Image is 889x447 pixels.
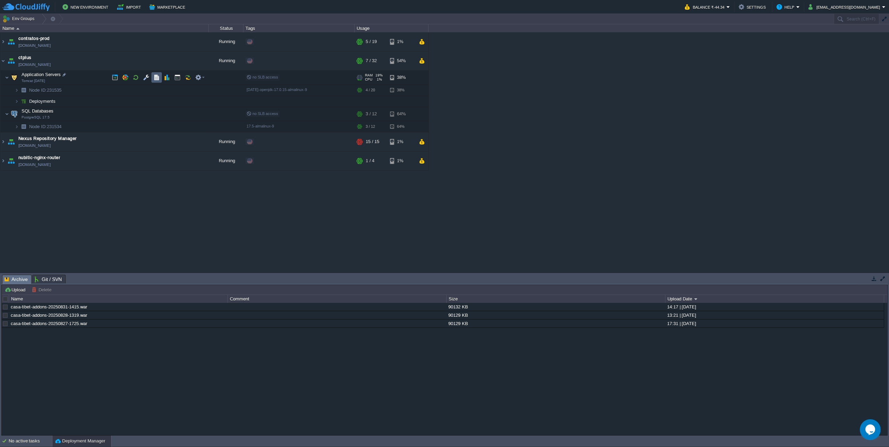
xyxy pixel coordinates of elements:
[366,85,375,96] div: 4 / 20
[18,42,51,49] a: [DOMAIN_NAME]
[860,419,882,440] iframe: chat widget
[247,124,274,128] span: 17.5-almalinux-9
[390,32,413,51] div: 1%
[149,3,187,11] button: Marketplace
[35,275,62,283] span: Git / SVN
[9,436,52,447] div: No active tasks
[6,151,16,170] img: AMDAwAAAACH5BAEAAAAALAAAAAABAAEAAAICRAEAOw==
[29,88,47,93] span: Node ID:
[1,24,208,32] div: Name
[390,107,413,121] div: 64%
[365,73,373,77] span: RAM
[447,303,665,311] div: 90132 KB
[390,51,413,70] div: 54%
[0,132,6,151] img: AMDAwAAAACH5BAEAAAAALAAAAAABAAEAAAICRAEAOw==
[21,108,55,114] a: SQL DatabasesPostgreSQL 17.5
[28,98,57,104] a: Deployments
[247,88,307,92] span: [DATE]-openjdk-17.0.15-almalinux-9
[29,124,47,129] span: Node ID:
[366,51,377,70] div: 7 / 32
[63,3,110,11] button: New Environment
[209,151,243,170] div: Running
[117,3,143,11] button: Import
[666,295,884,303] div: Upload Date
[28,124,63,130] span: 231534
[447,320,665,328] div: 90129 KB
[366,151,374,170] div: 1 / 4
[19,85,28,96] img: AMDAwAAAACH5BAEAAAAALAAAAAABAAEAAAICRAEAOw==
[19,96,28,107] img: AMDAwAAAACH5BAEAAAAALAAAAAABAAEAAAICRAEAOw==
[2,3,50,11] img: CloudJiffy
[18,161,51,168] a: [DOMAIN_NAME]
[22,115,50,119] span: PostgreSQL 17.5
[0,51,6,70] img: AMDAwAAAACH5BAEAAAAALAAAAAABAAEAAAICRAEAOw==
[6,132,16,151] img: AMDAwAAAACH5BAEAAAAALAAAAAABAAEAAAICRAEAOw==
[209,24,243,32] div: Status
[15,121,19,132] img: AMDAwAAAACH5BAEAAAAALAAAAAABAAEAAAICRAEAOw==
[6,32,16,51] img: AMDAwAAAACH5BAEAAAAALAAAAAABAAEAAAICRAEAOw==
[11,321,87,326] a: casa-tibet-addons-20250827-1725.war
[685,3,726,11] button: Balance ₹-44.34
[11,313,87,318] a: casa-tibet-addons-20250828-1319.war
[18,142,51,149] a: [DOMAIN_NAME]
[665,311,883,319] div: 13:21 | [DATE]
[390,151,413,170] div: 1%
[11,304,87,309] a: casa-tibet-addons-20250831-1415.war
[0,32,6,51] img: AMDAwAAAACH5BAEAAAAALAAAAAABAAEAAAICRAEAOw==
[55,438,105,445] button: Deployment Manager
[665,303,883,311] div: 14:17 | [DATE]
[18,154,60,161] a: nubitic-nginx-router
[375,77,382,82] span: 1%
[5,71,9,84] img: AMDAwAAAACH5BAEAAAAALAAAAAABAAEAAAICRAEAOw==
[366,107,377,121] div: 3 / 12
[390,121,413,132] div: 64%
[390,85,413,96] div: 38%
[18,35,50,42] a: contratos-prod
[5,287,27,293] button: Upload
[16,28,19,30] img: AMDAwAAAACH5BAEAAAAALAAAAAABAAEAAAICRAEAOw==
[21,72,62,77] span: Application Servers
[244,24,354,32] div: Tags
[390,71,413,84] div: 38%
[32,287,53,293] button: Delete
[9,295,227,303] div: Name
[5,275,28,284] span: Archive
[0,151,6,170] img: AMDAwAAAACH5BAEAAAAALAAAAAABAAEAAAICRAEAOw==
[21,108,55,114] span: SQL Databases
[22,79,45,83] span: Tomcat [DATE]
[15,85,19,96] img: AMDAwAAAACH5BAEAAAAALAAAAAABAAEAAAICRAEAOw==
[366,132,379,151] div: 15 / 15
[15,96,19,107] img: AMDAwAAAACH5BAEAAAAALAAAAAABAAEAAAICRAEAOw==
[28,124,63,130] a: Node ID:231534
[366,121,375,132] div: 3 / 12
[447,311,665,319] div: 90129 KB
[21,72,62,77] a: Application ServersTomcat [DATE]
[9,71,19,84] img: AMDAwAAAACH5BAEAAAAALAAAAAABAAEAAAICRAEAOw==
[776,3,796,11] button: Help
[365,77,372,82] span: CPU
[355,24,428,32] div: Usage
[18,135,77,142] a: Nexus Repository Manager
[18,61,51,68] a: [DOMAIN_NAME]
[366,32,377,51] div: 5 / 19
[228,295,446,303] div: Comment
[739,3,768,11] button: Settings
[2,14,37,24] button: Env Groups
[5,107,9,121] img: AMDAwAAAACH5BAEAAAAALAAAAAABAAEAAAICRAEAOw==
[375,73,383,77] span: 19%
[209,132,243,151] div: Running
[9,107,19,121] img: AMDAwAAAACH5BAEAAAAALAAAAAABAAEAAAICRAEAOw==
[447,295,665,303] div: Size
[19,121,28,132] img: AMDAwAAAACH5BAEAAAAALAAAAAABAAEAAAICRAEAOw==
[6,51,16,70] img: AMDAwAAAACH5BAEAAAAALAAAAAABAAEAAAICRAEAOw==
[209,32,243,51] div: Running
[808,3,882,11] button: [EMAIL_ADDRESS][DOMAIN_NAME]
[18,54,32,61] a: ctplus
[247,111,278,116] span: no SLB access
[247,75,278,79] span: no SLB access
